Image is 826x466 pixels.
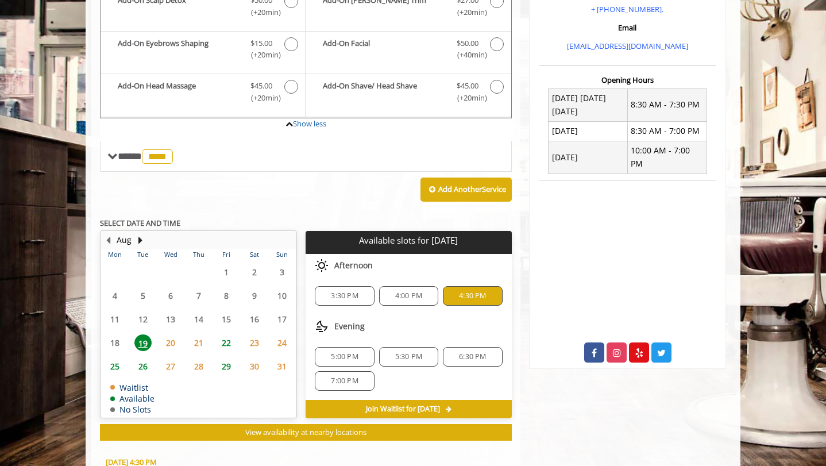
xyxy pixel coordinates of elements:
[100,218,180,228] b: SELECT DATE AND TIME
[395,291,422,301] span: 4:00 PM
[162,334,179,351] span: 20
[240,331,268,355] td: Select day23
[218,358,235,375] span: 29
[101,249,129,260] th: Mon
[101,355,129,378] td: Select day25
[213,249,240,260] th: Fri
[129,249,156,260] th: Tue
[268,331,296,355] td: Select day24
[273,358,291,375] span: 31
[331,376,358,386] span: 7:00 PM
[136,234,145,247] button: Next Month
[627,88,707,121] td: 8:30 AM - 7:30 PM
[379,347,438,367] div: 5:30 PM
[250,37,272,49] span: $15.00
[331,352,358,361] span: 5:00 PM
[273,334,291,351] span: 24
[627,141,707,174] td: 10:00 AM - 7:00 PM
[157,249,184,260] th: Wed
[134,334,152,351] span: 19
[315,259,329,272] img: afternoon slots
[250,80,272,92] span: $45.00
[118,37,239,61] b: Add-On Eyebrows Shaping
[459,291,486,301] span: 4:30 PM
[162,358,179,375] span: 27
[549,141,628,174] td: [DATE]
[395,352,422,361] span: 5:30 PM
[106,37,299,64] label: Add-On Eyebrows Shaping
[627,121,707,141] td: 8:30 AM - 7:00 PM
[245,92,279,104] span: (+20min )
[323,37,445,61] b: Add-On Facial
[213,355,240,378] td: Select day29
[157,331,184,355] td: Select day20
[129,331,156,355] td: Select day19
[246,334,263,351] span: 23
[184,249,212,260] th: Thu
[103,234,113,247] button: Previous Month
[420,178,512,202] button: Add AnotherService
[213,331,240,355] td: Select day22
[315,319,329,333] img: evening slots
[366,405,440,414] span: Join Waitlist for [DATE]
[246,358,263,375] span: 30
[310,236,507,245] p: Available slots for [DATE]
[311,37,505,64] label: Add-On Facial
[334,322,365,331] span: Evening
[334,261,373,270] span: Afternoon
[457,80,478,92] span: $45.00
[443,347,502,367] div: 6:30 PM
[293,118,326,129] a: Show less
[315,347,374,367] div: 5:00 PM
[218,334,235,351] span: 22
[549,88,628,121] td: [DATE] [DATE] [DATE]
[450,49,484,61] span: (+40min )
[450,6,484,18] span: (+20min )
[110,383,155,392] td: Waitlist
[567,41,688,51] a: [EMAIL_ADDRESS][DOMAIN_NAME]
[240,249,268,260] th: Sat
[379,286,438,306] div: 4:00 PM
[106,358,123,375] span: 25
[190,358,207,375] span: 28
[245,49,279,61] span: (+20min )
[539,76,716,84] h3: Opening Hours
[450,92,484,104] span: (+20min )
[110,405,155,414] td: No Slots
[323,80,445,104] b: Add-On Shave/ Head Shave
[457,37,478,49] span: $50.00
[311,80,505,107] label: Add-On Shave/ Head Shave
[184,355,212,378] td: Select day28
[157,355,184,378] td: Select day27
[117,234,132,247] button: Aug
[245,427,366,437] span: View availability at nearby locations
[240,355,268,378] td: Select day30
[443,286,502,306] div: 4:30 PM
[459,352,486,361] span: 6:30 PM
[549,121,628,141] td: [DATE]
[331,291,358,301] span: 3:30 PM
[118,80,239,104] b: Add-On Head Massage
[184,331,212,355] td: Select day21
[268,249,296,260] th: Sun
[591,4,663,14] a: + [PHONE_NUMBER].
[245,6,279,18] span: (+20min )
[110,394,155,403] td: Available
[438,184,506,194] b: Add Another Service
[129,355,156,378] td: Select day26
[315,286,374,306] div: 3:30 PM
[134,358,152,375] span: 26
[190,334,207,351] span: 21
[106,80,299,107] label: Add-On Head Massage
[542,24,713,32] h3: Email
[315,371,374,391] div: 7:00 PM
[268,355,296,378] td: Select day31
[100,424,512,441] button: View availability at nearby locations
